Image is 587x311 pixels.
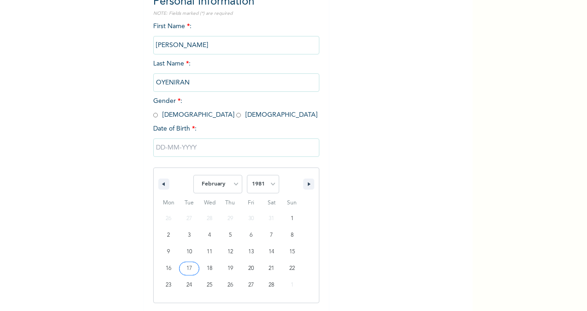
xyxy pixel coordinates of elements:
span: 20 [248,260,254,277]
button: 23 [158,277,179,293]
button: 7 [261,227,282,244]
span: 19 [228,260,233,277]
button: 22 [282,260,302,277]
span: 17 [186,260,192,277]
span: 18 [207,260,212,277]
button: 11 [199,244,220,260]
span: 7 [270,227,273,244]
button: 16 [158,260,179,277]
button: 14 [261,244,282,260]
span: 8 [291,227,293,244]
span: First Name : [153,23,319,48]
span: 13 [248,244,254,260]
button: 20 [240,260,261,277]
span: 5 [229,227,232,244]
button: 5 [220,227,241,244]
button: 13 [240,244,261,260]
button: 6 [240,227,261,244]
input: Enter your last name [153,73,319,92]
span: 3 [188,227,191,244]
button: 12 [220,244,241,260]
span: Mon [158,196,179,210]
button: 18 [199,260,220,277]
span: 26 [228,277,233,293]
span: 15 [289,244,295,260]
button: 25 [199,277,220,293]
span: 9 [167,244,170,260]
span: 4 [208,227,211,244]
span: Thu [220,196,241,210]
button: 8 [282,227,302,244]
button: 15 [282,244,302,260]
button: 10 [179,244,200,260]
input: Enter your first name [153,36,319,54]
input: DD-MM-YYYY [153,138,319,157]
p: NOTE: Fields marked (*) are required [153,10,319,17]
button: 26 [220,277,241,293]
button: 1 [282,210,302,227]
button: 28 [261,277,282,293]
button: 27 [240,277,261,293]
span: Date of Birth : [153,124,197,134]
span: 27 [248,277,254,293]
span: 2 [167,227,170,244]
button: 2 [158,227,179,244]
span: Sat [261,196,282,210]
span: 11 [207,244,212,260]
span: Tue [179,196,200,210]
span: 14 [269,244,274,260]
span: 12 [228,244,233,260]
button: 19 [220,260,241,277]
button: 9 [158,244,179,260]
span: 24 [186,277,192,293]
span: 21 [269,260,274,277]
span: 22 [289,260,295,277]
span: 1 [291,210,293,227]
span: 10 [186,244,192,260]
span: Wed [199,196,220,210]
button: 4 [199,227,220,244]
button: 17 [179,260,200,277]
button: 24 [179,277,200,293]
span: Last Name : [153,60,319,86]
span: 6 [250,227,252,244]
span: 25 [207,277,212,293]
span: Sun [282,196,302,210]
button: 21 [261,260,282,277]
span: 16 [166,260,171,277]
span: Gender : [DEMOGRAPHIC_DATA] [DEMOGRAPHIC_DATA] [153,98,317,118]
span: 28 [269,277,274,293]
button: 3 [179,227,200,244]
span: Fri [240,196,261,210]
span: 23 [166,277,171,293]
